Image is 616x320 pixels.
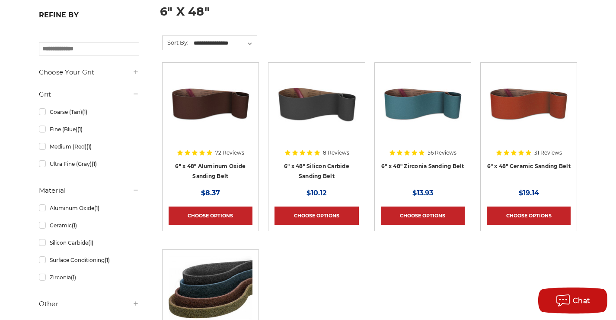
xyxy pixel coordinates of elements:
[538,288,607,314] button: Chat
[274,69,358,138] img: 6" x 48" Silicon Carbide File Belt
[86,143,92,150] span: (1)
[39,218,139,233] a: Ceramic
[39,67,139,78] h5: Choose Your Grit
[92,161,97,167] span: (1)
[82,109,87,115] span: (1)
[39,11,139,24] h5: Refine by
[39,270,139,285] a: Zirconia
[201,189,220,197] span: $8.37
[39,122,139,137] a: Fine (Blue)
[487,69,571,138] img: 6" x 48" Ceramic Sanding Belt
[39,139,139,154] a: Medium (Red)
[381,69,465,180] a: 6" x 48" Zirconia Sanding Belt
[105,257,110,263] span: (1)
[39,252,139,268] a: Surface Conditioning
[381,207,465,225] a: Choose Options
[192,37,257,50] select: Sort By:
[412,189,433,197] span: $13.93
[39,104,139,120] a: Coarse (Tan)
[77,126,83,133] span: (1)
[39,156,139,171] a: Ultra Fine (Gray)
[39,200,139,216] a: Aluminum Oxide
[274,207,358,225] a: Choose Options
[39,299,139,309] h5: Other
[519,189,539,197] span: $19.14
[88,239,93,246] span: (1)
[72,222,77,229] span: (1)
[160,6,578,24] h1: 6" x 48"
[94,205,99,211] span: (1)
[274,69,358,180] a: 6" x 48" Silicon Carbide File Belt
[487,207,571,225] a: Choose Options
[39,235,139,250] a: Silicon Carbide
[39,185,139,196] h5: Material
[487,69,571,180] a: 6" x 48" Ceramic Sanding Belt
[306,189,326,197] span: $10.12
[169,69,252,138] img: 6" x 48" Aluminum Oxide Sanding Belt
[39,89,139,100] h5: Grit
[163,36,188,49] label: Sort By:
[573,297,590,305] span: Chat
[71,274,76,281] span: (1)
[169,69,252,180] a: 6" x 48" Aluminum Oxide Sanding Belt
[169,207,252,225] a: Choose Options
[381,69,465,138] img: 6" x 48" Zirconia Sanding Belt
